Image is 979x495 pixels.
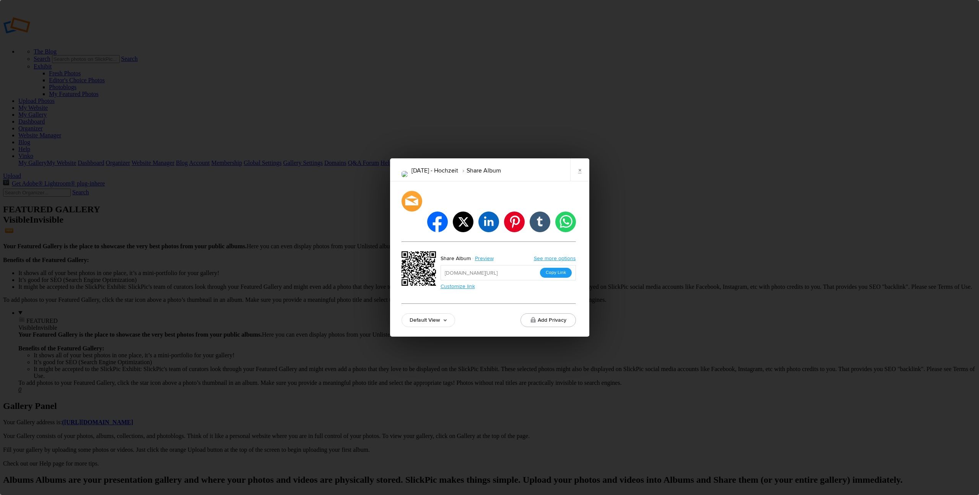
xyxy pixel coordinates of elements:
div: Share Album [441,254,471,264]
li: [DATE] - Hochzeit [411,164,458,177]
a: Customize link [441,283,475,290]
a: Preview [471,254,499,264]
li: twitter [453,212,473,232]
li: tumblr [530,212,550,232]
li: Share Album [458,164,501,177]
img: DSC_6092.png [402,171,408,177]
li: whatsapp [555,212,576,232]
li: facebook [427,212,448,232]
button: Copy Link [540,268,572,278]
div: https://slickpic.us/18235416Q4WT [402,251,438,288]
a: Default View [402,313,455,327]
button: Add Privacy [520,313,576,327]
li: pinterest [504,212,525,232]
a: × [570,158,589,181]
li: linkedin [478,212,499,232]
a: See more options [534,255,576,262]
